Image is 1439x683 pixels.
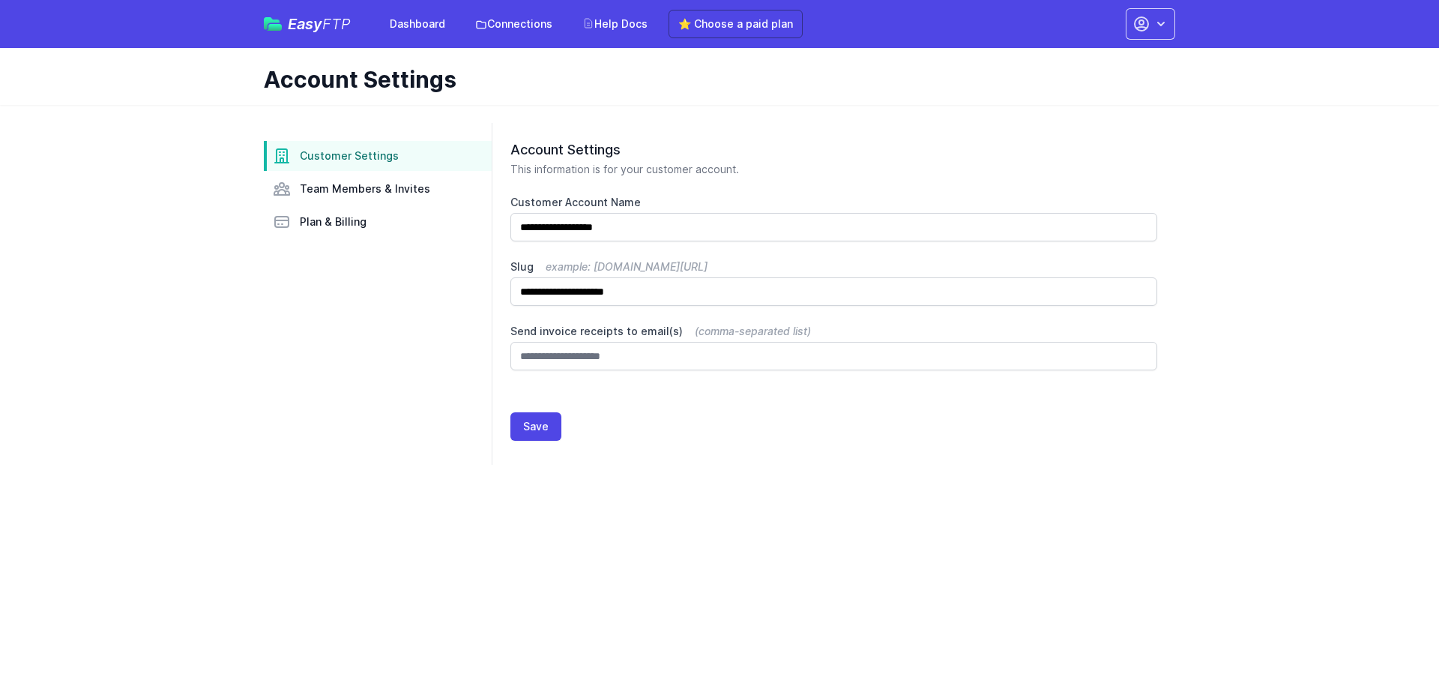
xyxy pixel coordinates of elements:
[510,412,561,441] button: Save
[264,207,492,237] a: Plan & Billing
[466,10,561,37] a: Connections
[300,148,399,163] span: Customer Settings
[546,260,708,273] span: example: [DOMAIN_NAME][URL]
[510,195,1157,210] label: Customer Account Name
[264,16,351,31] a: EasyFTP
[381,10,454,37] a: Dashboard
[288,16,351,31] span: Easy
[300,181,430,196] span: Team Members & Invites
[300,214,366,229] span: Plan & Billing
[264,174,492,204] a: Team Members & Invites
[573,10,657,37] a: Help Docs
[322,15,351,33] span: FTP
[510,141,1157,159] h2: Account Settings
[264,17,282,31] img: easyftp_logo.png
[510,324,1157,339] label: Send invoice receipts to email(s)
[510,259,1157,274] label: Slug
[669,10,803,38] a: ⭐ Choose a paid plan
[264,141,492,171] a: Customer Settings
[264,66,1163,93] h1: Account Settings
[510,162,1157,177] p: This information is for your customer account.
[695,325,811,337] span: (comma-separated list)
